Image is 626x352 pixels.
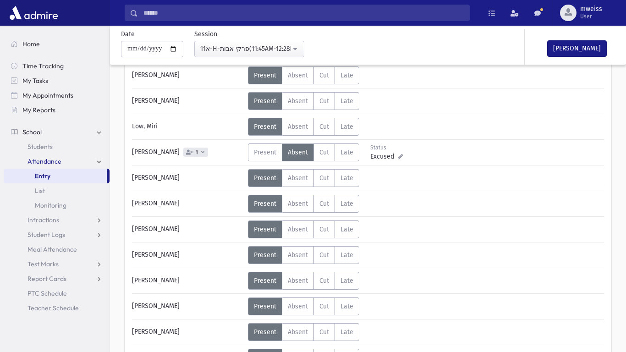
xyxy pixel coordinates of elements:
span: Absent [288,174,308,182]
span: Late [340,200,353,208]
span: Late [340,277,353,285]
span: My Appointments [22,91,73,99]
div: AttTypes [248,169,359,187]
a: Attendance [4,154,110,169]
span: Teacher Schedule [27,304,79,312]
span: PTC Schedule [27,289,67,297]
span: Absent [288,225,308,233]
span: Present [254,71,276,79]
span: Attendance [27,157,61,165]
span: Absent [288,71,308,79]
span: Late [340,225,353,233]
span: Cut [319,200,329,208]
span: Present [254,123,276,131]
span: Late [340,71,353,79]
div: AttTypes [248,323,359,341]
div: Status [370,143,411,152]
label: Session [194,29,217,39]
span: Present [254,200,276,208]
a: Monitoring [4,198,110,213]
span: Present [254,302,276,310]
span: Absent [288,251,308,259]
span: List [35,187,45,195]
a: Teacher Schedule [4,301,110,315]
span: Monitoring [35,201,66,209]
span: Cut [319,97,329,105]
span: Cut [319,123,329,131]
div: AttTypes [248,220,359,238]
span: Late [340,251,353,259]
a: School [4,125,110,139]
span: Absent [288,302,308,310]
span: Present [254,97,276,105]
a: My Tasks [4,73,110,88]
div: AttTypes [248,297,359,315]
span: Absent [288,277,308,285]
a: Infractions [4,213,110,227]
div: [PERSON_NAME] [127,220,248,238]
span: Present [254,148,276,156]
div: AttTypes [248,195,359,213]
div: AttTypes [248,92,359,110]
span: Absent [288,328,308,336]
a: Meal Attendance [4,242,110,257]
div: Low, Miri [127,118,248,136]
span: Meal Attendance [27,245,77,253]
span: Late [340,302,353,310]
span: My Reports [22,106,55,114]
span: Present [254,225,276,233]
span: My Tasks [22,77,48,85]
span: Cut [319,174,329,182]
div: AttTypes [248,246,359,264]
span: Late [340,123,353,131]
span: Absent [288,200,308,208]
a: My Appointments [4,88,110,103]
a: Entry [4,169,107,183]
span: Test Marks [27,260,59,268]
div: [PERSON_NAME] [127,66,248,84]
div: AttTypes [248,118,359,136]
div: AttTypes [248,272,359,290]
div: [PERSON_NAME] [127,143,248,161]
span: mweiss [580,5,602,13]
span: Present [254,174,276,182]
img: AdmirePro [7,4,60,22]
span: Late [340,174,353,182]
span: Time Tracking [22,62,64,70]
label: Date [121,29,135,39]
span: User [580,13,602,20]
span: Student Logs [27,231,65,239]
span: Excused [370,152,398,161]
div: AttTypes [248,66,359,84]
span: Cut [319,277,329,285]
span: Entry [35,172,50,180]
span: Home [22,40,40,48]
span: 1 [194,149,200,155]
span: Absent [288,123,308,131]
a: Students [4,139,110,154]
div: [PERSON_NAME] [127,92,248,110]
span: Cut [319,148,329,156]
div: [PERSON_NAME] [127,195,248,213]
a: My Reports [4,103,110,117]
span: Cut [319,251,329,259]
a: Report Cards [4,271,110,286]
div: AttTypes [248,143,359,161]
span: Report Cards [27,275,66,283]
span: Present [254,251,276,259]
span: Late [340,97,353,105]
span: Present [254,328,276,336]
span: Cut [319,71,329,79]
button: [PERSON_NAME] [547,40,607,57]
span: Absent [288,148,308,156]
span: Present [254,277,276,285]
div: [PERSON_NAME] [127,246,248,264]
a: Test Marks [4,257,110,271]
a: Student Logs [4,227,110,242]
div: [PERSON_NAME] [127,323,248,341]
input: Search [138,5,469,21]
span: Infractions [27,216,59,224]
a: PTC Schedule [4,286,110,301]
span: School [22,128,42,136]
span: Late [340,148,353,156]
